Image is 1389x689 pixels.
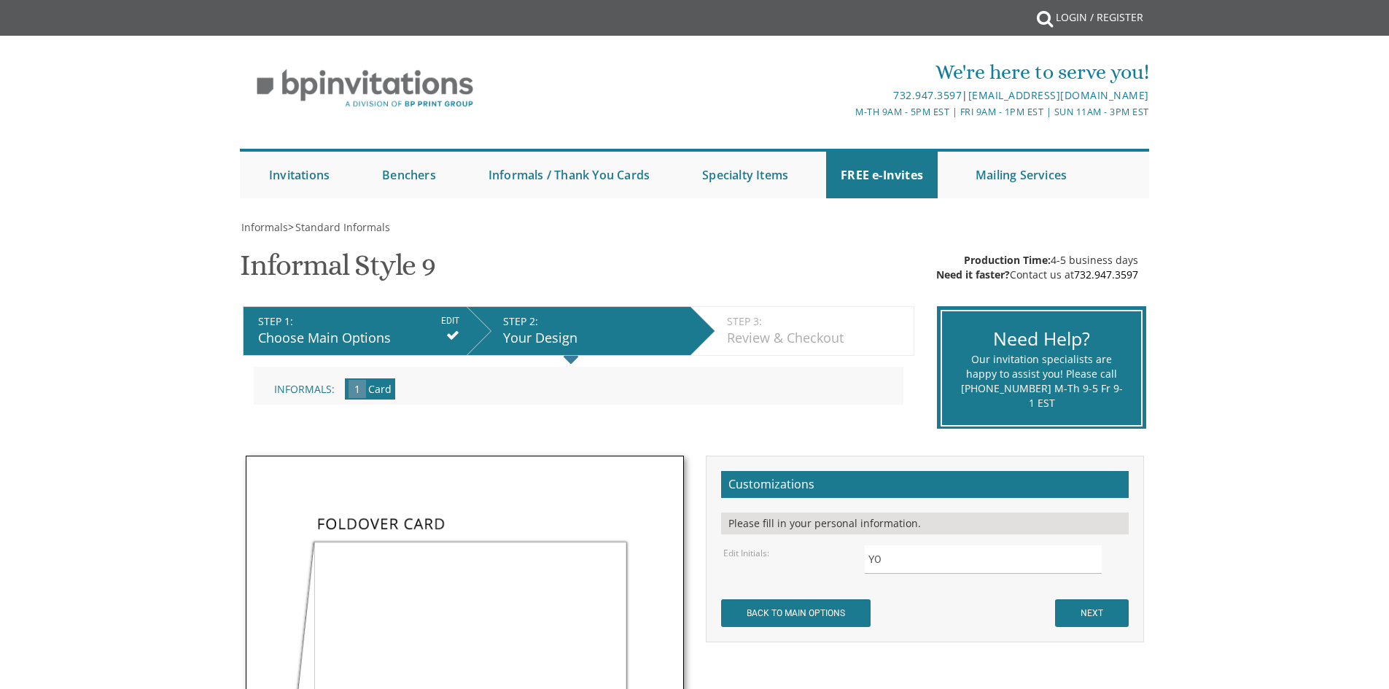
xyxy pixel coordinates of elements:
a: FREE e-Invites [826,152,938,198]
div: STEP 1: [258,314,459,329]
a: [EMAIL_ADDRESS][DOMAIN_NAME] [968,88,1149,102]
span: > [288,220,390,234]
a: Specialty Items [688,152,803,198]
div: Review & Checkout [727,329,906,348]
div: STEP 2: [503,314,683,329]
a: Invitations [254,152,344,198]
div: 4-5 business days Contact us at [936,253,1138,282]
span: Need it faster? [936,268,1010,281]
div: Need Help? [960,326,1123,352]
a: Benchers [367,152,451,198]
a: Informals [240,220,288,234]
a: 732.947.3597 [893,88,962,102]
label: Edit Initials: [723,547,769,559]
a: Informals / Thank You Cards [474,152,664,198]
span: Informals: [274,382,335,396]
span: Production Time: [964,253,1051,267]
span: 1 [349,380,366,398]
a: Standard Informals [294,220,390,234]
input: EDIT [441,314,459,327]
img: BP Invitation Loft [240,58,490,119]
span: Informals [241,220,288,234]
div: Choose Main Options [258,329,459,348]
div: We're here to serve you! [544,58,1149,87]
input: NEXT [1055,599,1129,627]
div: Our invitation specialists are happy to assist you! Please call [PHONE_NUMBER] M-Th 9-5 Fr 9-1 EST [960,352,1123,410]
div: STEP 3: [727,314,906,329]
div: Your Design [503,329,683,348]
a: Mailing Services [961,152,1081,198]
div: M-Th 9am - 5pm EST | Fri 9am - 1pm EST | Sun 11am - 3pm EST [544,104,1149,120]
h1: Informal Style 9 [240,249,435,292]
iframe: chat widget [1299,598,1389,667]
a: 732.947.3597 [1074,268,1138,281]
h2: Customizations [721,471,1129,499]
span: Standard Informals [295,220,390,234]
span: Card [368,382,392,396]
input: BACK TO MAIN OPTIONS [721,599,871,627]
div: Please fill in your personal information. [721,513,1129,534]
div: | [544,87,1149,104]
